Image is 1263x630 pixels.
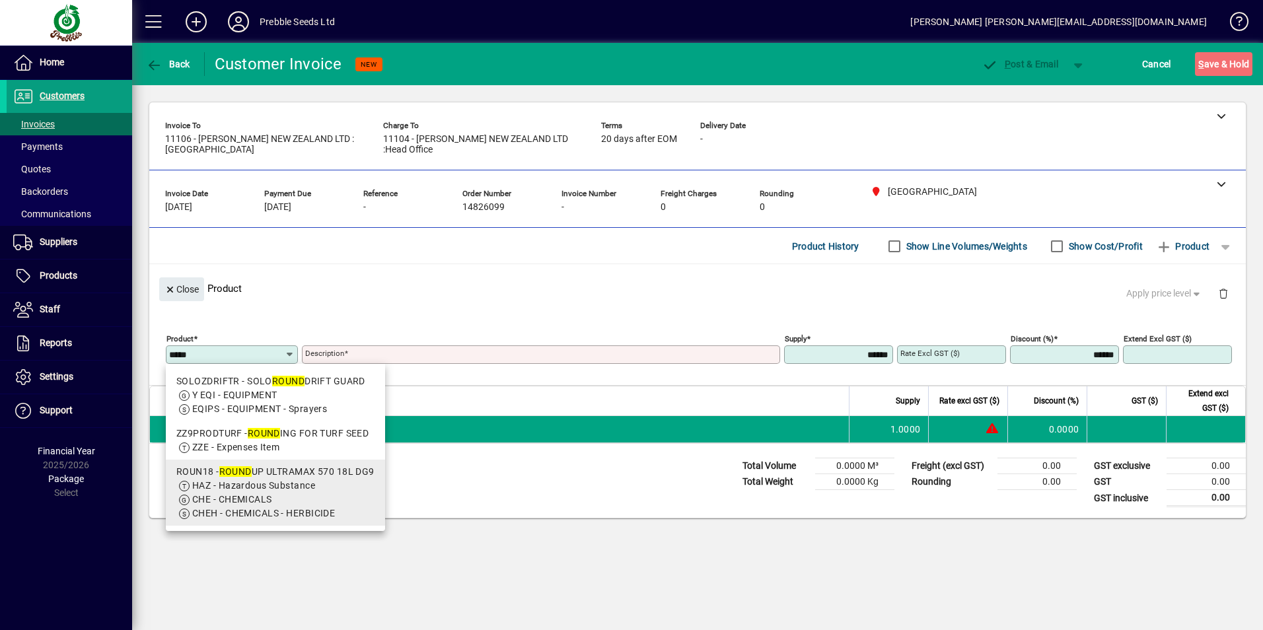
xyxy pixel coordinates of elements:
em: ROUND [219,466,252,477]
button: Cancel [1139,52,1174,76]
app-page-header-button: Back [132,52,205,76]
span: CHEH - CHEMICALS - HERBICIDE [192,508,335,518]
span: Home [40,57,64,67]
app-page-header-button: Close [156,283,207,295]
span: - [561,202,564,213]
span: Back [146,59,190,69]
td: Total Volume [736,458,815,474]
div: [PERSON_NAME] [PERSON_NAME][EMAIL_ADDRESS][DOMAIN_NAME] [910,11,1207,32]
span: Customers [40,90,85,101]
span: Payments [13,141,63,152]
span: Rate excl GST ($) [939,394,999,408]
td: 0.00 [997,458,1077,474]
span: [DATE] [264,202,291,213]
button: Save & Hold [1195,52,1252,76]
a: Staff [7,293,132,326]
a: Communications [7,203,132,225]
button: Add [175,10,217,34]
span: Communications [13,209,91,219]
span: Backorders [13,186,68,197]
span: Support [40,405,73,415]
span: CHE - CHEMICALS [192,494,272,505]
a: Quotes [7,158,132,180]
button: Post & Email [975,52,1065,76]
button: Back [143,52,194,76]
div: Prebble Seeds Ltd [260,11,335,32]
a: Reports [7,327,132,360]
a: Invoices [7,113,132,135]
td: Total Weight [736,474,815,490]
span: Y EQI - EQUIPMENT [192,390,277,400]
span: Supply [896,394,920,408]
label: Show Cost/Profit [1066,240,1143,253]
td: GST exclusive [1087,458,1167,474]
button: Delete [1208,277,1239,309]
span: ost & Email [982,59,1058,69]
span: Reports [40,337,72,348]
td: 0.0000 [1007,416,1087,442]
span: Suppliers [40,236,77,247]
td: GST inclusive [1087,490,1167,507]
td: Rounding [905,474,997,490]
em: ROUND [272,376,305,386]
span: 11106 - [PERSON_NAME] NEW ZEALAND LTD :[GEOGRAPHIC_DATA] [165,134,363,155]
a: Products [7,260,132,293]
td: 0.00 [997,474,1077,490]
span: Quotes [13,164,51,174]
span: Package [48,473,84,484]
div: Customer Invoice [215,53,342,75]
a: Suppliers [7,226,132,259]
span: Product History [792,236,859,257]
span: Staff [40,304,60,314]
span: EQIPS - EQUIPMENT - Sprayers [192,403,327,414]
span: 1.0000 [890,423,921,436]
td: 0.00 [1167,474,1246,490]
a: Payments [7,135,132,158]
a: Home [7,46,132,79]
span: Discount (%) [1034,394,1079,408]
mat-label: Product [166,334,194,343]
td: GST [1087,474,1167,490]
span: Cancel [1142,53,1171,75]
td: 0.0000 Kg [815,474,894,490]
mat-label: Discount (%) [1011,334,1054,343]
span: Apply price level [1126,287,1203,300]
span: 20 days after EOM [601,134,677,145]
mat-label: Extend excl GST ($) [1124,334,1192,343]
mat-option: ZZ9PRODTURF - ROUNDING FOR TURF SEED [166,421,385,460]
span: Extend excl GST ($) [1174,386,1229,415]
a: Support [7,394,132,427]
div: ZZ9PRODTURF - ING FOR TURF SEED [176,427,375,440]
span: Financial Year [38,446,95,456]
em: ROUND [248,428,280,438]
span: 11104 - [PERSON_NAME] NEW ZEALAND LTD :Head Office [383,134,581,155]
a: Settings [7,361,132,394]
td: 0.00 [1167,490,1246,507]
button: Profile [217,10,260,34]
div: Product [149,264,1246,312]
span: ZZE - Expenses Item [192,442,279,452]
span: HAZ - Hazardous Substance [192,480,315,491]
td: 0.00 [1167,458,1246,474]
span: Close [164,279,199,300]
button: Product History [787,234,865,258]
span: Invoices [13,119,55,129]
mat-label: Supply [785,334,807,343]
mat-option: ROUN18 - ROUNDUP ULTRAMAX 570 18L DG9 [166,460,385,526]
mat-option: SOLOZDRIFTR - SOLO ROUND DRIFT GUARD [166,369,385,421]
span: ave & Hold [1198,53,1249,75]
button: Apply price level [1121,282,1208,306]
td: 0.0000 M³ [815,458,894,474]
span: - [700,134,703,145]
span: 14826099 [462,202,505,213]
span: Products [40,270,77,281]
a: Backorders [7,180,132,203]
label: Show Line Volumes/Weights [904,240,1027,253]
a: Knowledge Base [1220,3,1246,46]
span: [DATE] [165,202,192,213]
button: Close [159,277,204,301]
div: SOLOZDRIFTR - SOLO DRIFT GUARD [176,374,375,388]
div: ROUN18 - UP ULTRAMAX 570 18L DG9 [176,465,375,479]
td: Freight (excl GST) [905,458,997,474]
span: - [363,202,366,213]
